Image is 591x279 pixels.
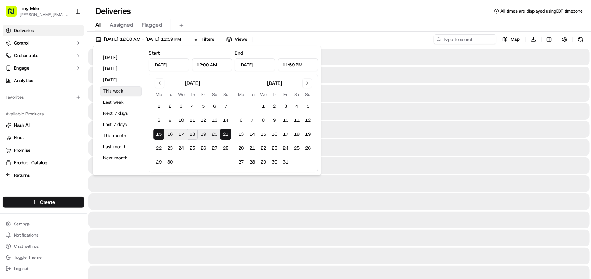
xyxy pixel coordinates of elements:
button: Returns [3,170,84,181]
button: 13 [235,129,247,140]
th: Thursday [187,91,198,98]
span: Chat with us! [14,244,39,249]
label: Start [149,50,160,56]
button: 20 [209,129,220,140]
button: 4 [291,101,302,112]
th: Tuesday [164,91,176,98]
input: Got a question? Start typing here... [18,45,125,52]
button: 29 [153,157,164,168]
button: 9 [164,115,176,126]
button: Last month [100,142,142,152]
button: 24 [176,143,187,154]
span: Create [40,199,55,206]
th: Wednesday [258,91,269,98]
button: Fleet [3,132,84,143]
span: Promise [14,147,30,153]
button: Create [3,197,84,208]
button: 27 [235,157,247,168]
div: [DATE] [185,80,200,87]
button: Refresh [576,34,585,44]
button: Control [3,38,84,49]
button: 23 [164,143,176,154]
button: 20 [235,143,247,154]
a: Deliveries [3,25,84,36]
button: 2 [164,101,176,112]
button: 15 [258,129,269,140]
input: Date [235,58,275,71]
span: [PERSON_NAME] [22,108,56,113]
span: [DATE] [62,108,76,113]
button: Tiny Mile[PERSON_NAME][EMAIL_ADDRESS] [3,3,72,19]
a: Product Catalog [6,160,81,166]
button: 16 [269,129,280,140]
button: This month [100,131,142,141]
button: Start new chat [118,69,127,77]
button: Product Catalog [3,157,84,168]
th: Sunday [220,91,231,98]
span: Map [511,36,520,42]
th: Monday [235,91,247,98]
button: 13 [209,115,220,126]
span: • [23,127,25,132]
button: Filters [190,34,217,44]
span: Filters [202,36,214,42]
span: Knowledge Base [14,156,53,162]
span: [DATE] 12:00 AM - [DATE] 11:59 PM [104,36,181,42]
span: API Documentation [66,156,112,162]
span: Settings [14,221,30,227]
button: Toggle Theme [3,253,84,262]
a: 💻API Documentation [56,153,115,165]
button: 26 [198,143,209,154]
span: Analytics [14,78,33,84]
button: This week [100,86,142,96]
button: 2 [269,101,280,112]
button: Go to previous month [155,78,164,88]
button: 10 [280,115,291,126]
button: Go to next month [302,78,312,88]
span: Orchestrate [14,53,38,59]
button: 6 [235,115,247,126]
th: Monday [153,91,164,98]
button: 19 [302,129,313,140]
button: [DATE] [100,53,142,63]
button: Nash AI [3,120,84,131]
button: 3 [280,101,291,112]
span: Views [235,36,247,42]
img: 1736555255976-a54dd68f-1ca7-489b-9aae-adbdc363a1c4 [7,66,20,79]
button: 1 [258,101,269,112]
span: Tiny Mile [20,5,39,12]
button: 28 [247,157,258,168]
th: Sunday [302,91,313,98]
div: [DATE] [267,80,282,87]
input: Date [149,58,189,71]
button: See all [108,89,127,97]
span: All times are displayed using EDT timezone [500,8,583,14]
button: 7 [220,101,231,112]
button: 26 [302,143,313,154]
button: Next 7 days [100,109,142,118]
button: Views [223,34,250,44]
button: Map [499,34,523,44]
span: Toggle Theme [14,255,42,260]
a: 📗Knowledge Base [4,153,56,165]
button: 25 [291,143,302,154]
span: Returns [14,172,30,178]
a: Fleet [6,135,81,141]
th: Wednesday [176,91,187,98]
button: 28 [220,143,231,154]
a: Analytics [3,75,84,86]
span: Product Catalog [14,160,47,166]
button: 11 [187,115,198,126]
button: 5 [198,101,209,112]
img: Nash [7,7,21,21]
input: Time [278,58,318,71]
span: Flagged [142,21,162,29]
div: Start new chat [31,66,114,73]
input: Time [192,58,232,71]
span: [DATE] [27,127,41,132]
button: 31 [280,157,291,168]
input: Type to search [434,34,496,44]
button: 21 [220,129,231,140]
button: 9 [269,115,280,126]
button: 17 [176,129,187,140]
